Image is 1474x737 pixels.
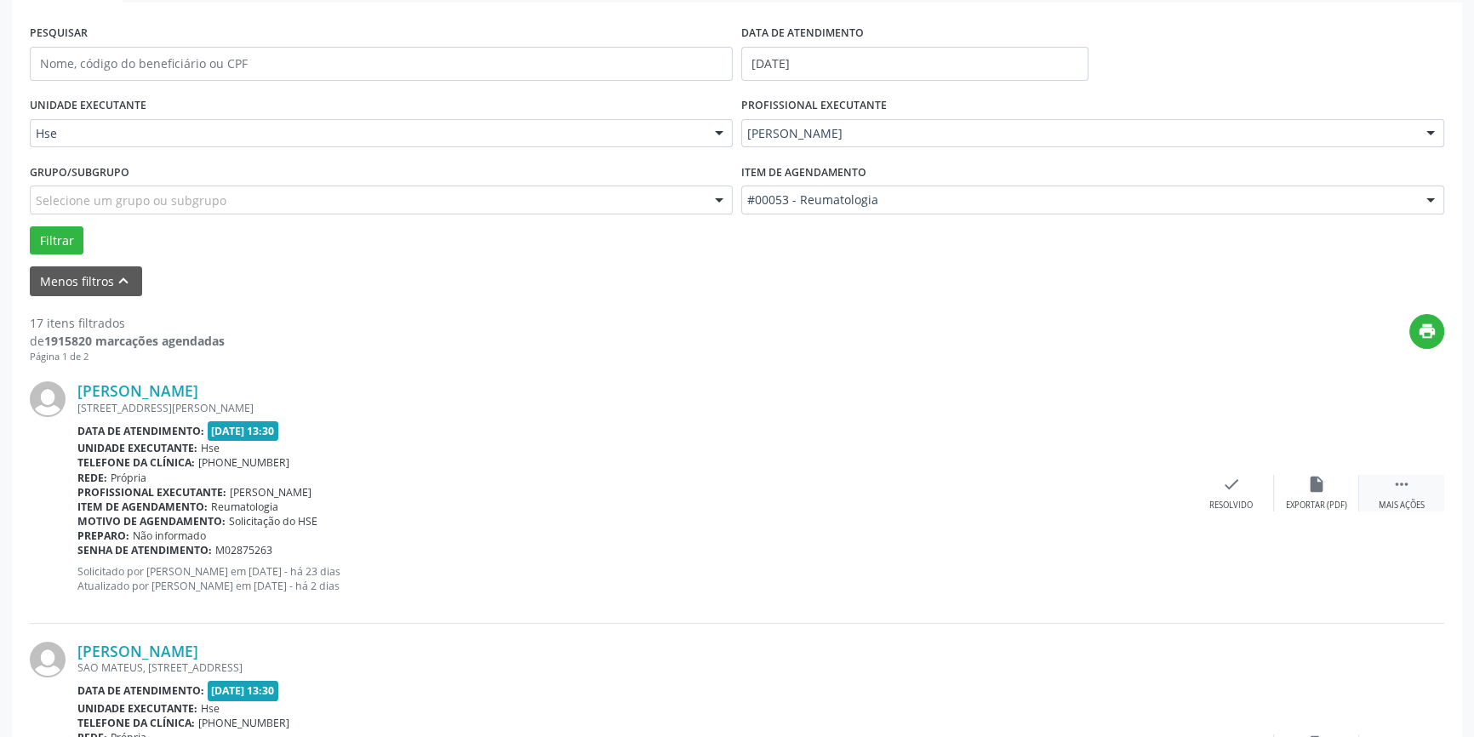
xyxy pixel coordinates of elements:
b: Rede: [77,471,107,485]
span: M02875263 [215,543,272,557]
b: Telefone da clínica: [77,716,195,730]
b: Senha de atendimento: [77,543,212,557]
button: print [1409,314,1444,349]
i: keyboard_arrow_up [114,271,133,290]
span: [DATE] 13:30 [208,421,279,441]
div: Resolvido [1209,500,1253,511]
b: Preparo: [77,528,129,543]
span: [PHONE_NUMBER] [198,716,289,730]
span: [PHONE_NUMBER] [198,455,289,470]
i:  [1392,475,1411,494]
span: [PERSON_NAME] [747,125,1409,142]
b: Motivo de agendamento: [77,514,226,528]
img: img [30,381,66,417]
a: [PERSON_NAME] [77,381,198,400]
div: de [30,332,225,350]
b: Data de atendimento: [77,424,204,438]
b: Unidade executante: [77,701,197,716]
img: img [30,642,66,677]
span: [PERSON_NAME] [230,485,311,500]
span: Solicitação do HSE [229,514,317,528]
div: Página 1 de 2 [30,350,225,364]
i: insert_drive_file [1307,475,1326,494]
label: PESQUISAR [30,20,88,47]
button: Filtrar [30,226,83,255]
span: Hse [201,441,220,455]
input: Selecione um intervalo [741,47,1088,81]
span: Reumatologia [211,500,278,514]
label: Item de agendamento [741,159,866,186]
label: PROFISSIONAL EXECUTANTE [741,93,887,119]
div: 17 itens filtrados [30,314,225,332]
b: Profissional executante: [77,485,226,500]
span: [DATE] 13:30 [208,681,279,700]
button: Menos filtroskeyboard_arrow_up [30,266,142,296]
b: Telefone da clínica: [77,455,195,470]
a: [PERSON_NAME] [77,642,198,660]
i: print [1418,322,1437,340]
b: Data de atendimento: [77,683,204,698]
div: SAO MATEUS, [STREET_ADDRESS] [77,660,1189,675]
i: check [1222,475,1241,494]
label: DATA DE ATENDIMENTO [741,20,864,47]
b: Unidade executante: [77,441,197,455]
strong: 1915820 marcações agendadas [44,333,225,349]
p: Solicitado por [PERSON_NAME] em [DATE] - há 23 dias Atualizado por [PERSON_NAME] em [DATE] - há 2... [77,564,1189,593]
label: UNIDADE EXECUTANTE [30,93,146,119]
label: Grupo/Subgrupo [30,159,129,186]
div: Exportar (PDF) [1286,500,1347,511]
input: Nome, código do beneficiário ou CPF [30,47,733,81]
b: Item de agendamento: [77,500,208,514]
span: Não informado [133,528,206,543]
span: Própria [111,471,146,485]
div: [STREET_ADDRESS][PERSON_NAME] [77,401,1189,415]
span: #00053 - Reumatologia [747,191,1409,209]
div: Mais ações [1379,500,1425,511]
span: Selecione um grupo ou subgrupo [36,191,226,209]
span: Hse [201,701,220,716]
span: Hse [36,125,698,142]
